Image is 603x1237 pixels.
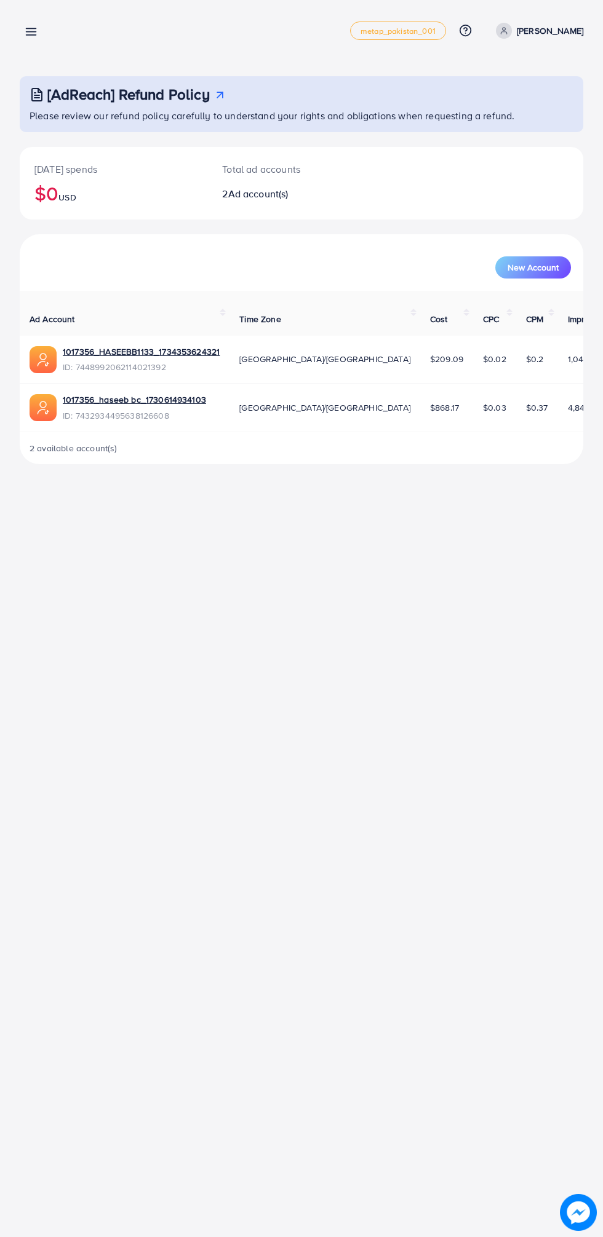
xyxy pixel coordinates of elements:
[228,187,289,200] span: Ad account(s)
[491,23,583,39] a: [PERSON_NAME]
[526,313,543,325] span: CPM
[34,181,193,205] h2: $0
[495,256,571,279] button: New Account
[63,346,220,358] a: 1017356_HASEEBB1133_1734353624321
[222,188,333,200] h2: 2
[517,23,583,38] p: [PERSON_NAME]
[30,346,57,373] img: ic-ads-acc.e4c84228.svg
[30,108,576,123] p: Please review our refund policy carefully to understand your rights and obligations when requesti...
[560,1194,597,1231] img: image
[483,313,499,325] span: CPC
[526,401,548,414] span: $0.37
[526,353,544,365] span: $0.2
[30,313,75,325] span: Ad Account
[222,162,333,176] p: Total ad accounts
[63,409,206,422] span: ID: 7432934495638126608
[239,401,410,414] span: [GEOGRAPHIC_DATA]/[GEOGRAPHIC_DATA]
[430,401,459,414] span: $868.17
[361,27,436,35] span: metap_pakistan_001
[239,353,410,365] span: [GEOGRAPHIC_DATA]/[GEOGRAPHIC_DATA]
[508,263,559,272] span: New Account
[483,401,506,414] span: $0.03
[350,22,446,40] a: metap_pakistan_001
[430,313,448,325] span: Cost
[430,353,463,365] span: $209.09
[30,394,57,421] img: ic-ads-acc.e4c84228.svg
[34,162,193,176] p: [DATE] spends
[58,191,76,204] span: USD
[63,361,220,373] span: ID: 7448992062114021392
[63,393,206,406] a: 1017356_haseeb bc_1730614934103
[483,353,506,365] span: $0.02
[47,85,210,103] h3: [AdReach] Refund Policy
[239,313,281,325] span: Time Zone
[30,442,118,454] span: 2 available account(s)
